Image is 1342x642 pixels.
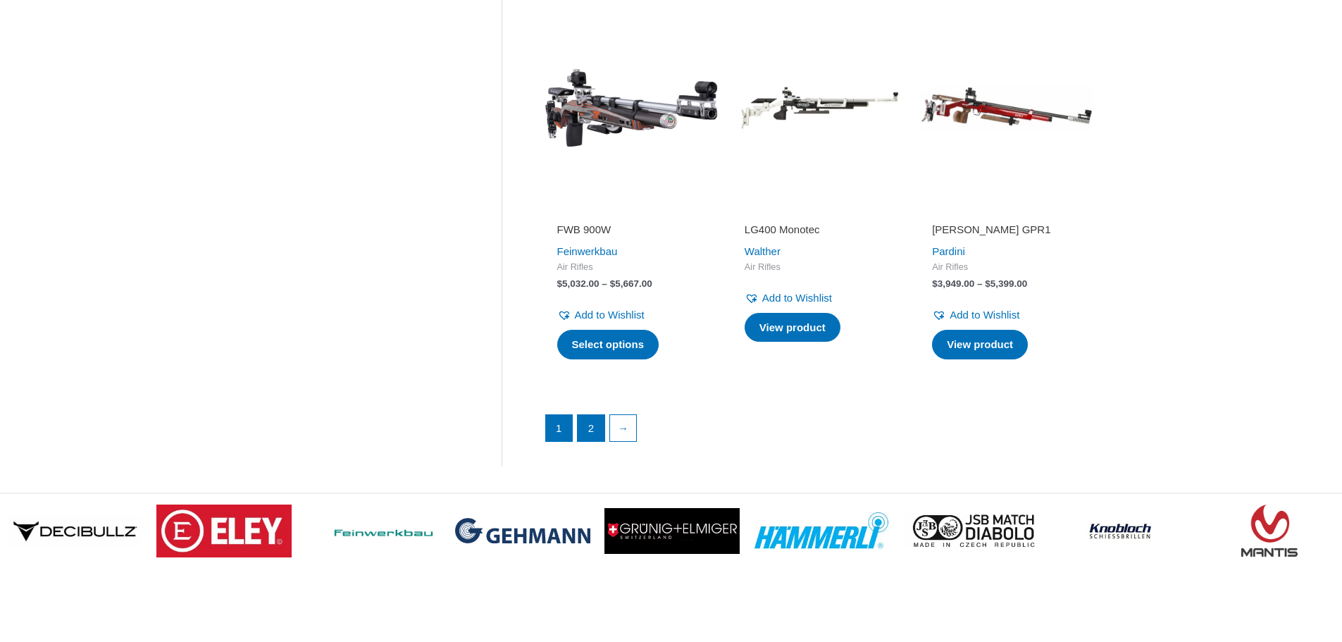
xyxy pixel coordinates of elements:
a: Feinwerkbau [557,245,618,257]
a: Select options for “LG400 Monotec” [745,313,840,342]
h2: LG400 Monotec [745,223,893,237]
a: Walther [745,245,781,257]
span: Page 1 [546,415,573,442]
a: → [610,415,637,442]
span: Add to Wishlist [762,292,832,304]
h2: FWB 900W [557,223,705,237]
a: Add to Wishlist [745,288,832,308]
iframe: Customer reviews powered by Trustpilot [557,203,705,220]
a: Add to Wishlist [932,305,1019,325]
a: [PERSON_NAME] GPR1 [932,223,1080,242]
span: Air Rifles [745,261,893,273]
a: Select options for “Pardini GPR1” [932,330,1028,359]
bdi: 5,399.00 [985,278,1027,289]
span: $ [985,278,990,289]
span: $ [932,278,938,289]
span: Air Rifles [557,261,705,273]
img: FWB 900W [545,21,718,195]
span: Add to Wishlist [950,309,1019,321]
iframe: Customer reviews powered by Trustpilot [932,203,1080,220]
bdi: 5,032.00 [557,278,599,289]
span: $ [610,278,616,289]
a: Pardini [932,245,965,257]
a: LG400 Monotec [745,223,893,242]
bdi: 3,949.00 [932,278,974,289]
a: FWB 900W [557,223,705,242]
a: Page 2 [578,415,604,442]
span: – [977,278,983,289]
span: $ [557,278,563,289]
nav: Product Pagination [545,414,1093,450]
a: Add to Wishlist [557,305,645,325]
span: Air Rifles [932,261,1080,273]
img: Pardini GPR1 [919,21,1093,195]
img: brand logo [156,505,292,557]
img: LG400 Monotec Competition [732,21,905,195]
h2: [PERSON_NAME] GPR1 [932,223,1080,237]
a: Select options for “FWB 900W” [557,330,659,359]
span: Add to Wishlist [575,309,645,321]
iframe: Customer reviews powered by Trustpilot [745,203,893,220]
bdi: 5,667.00 [610,278,652,289]
span: – [602,278,607,289]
